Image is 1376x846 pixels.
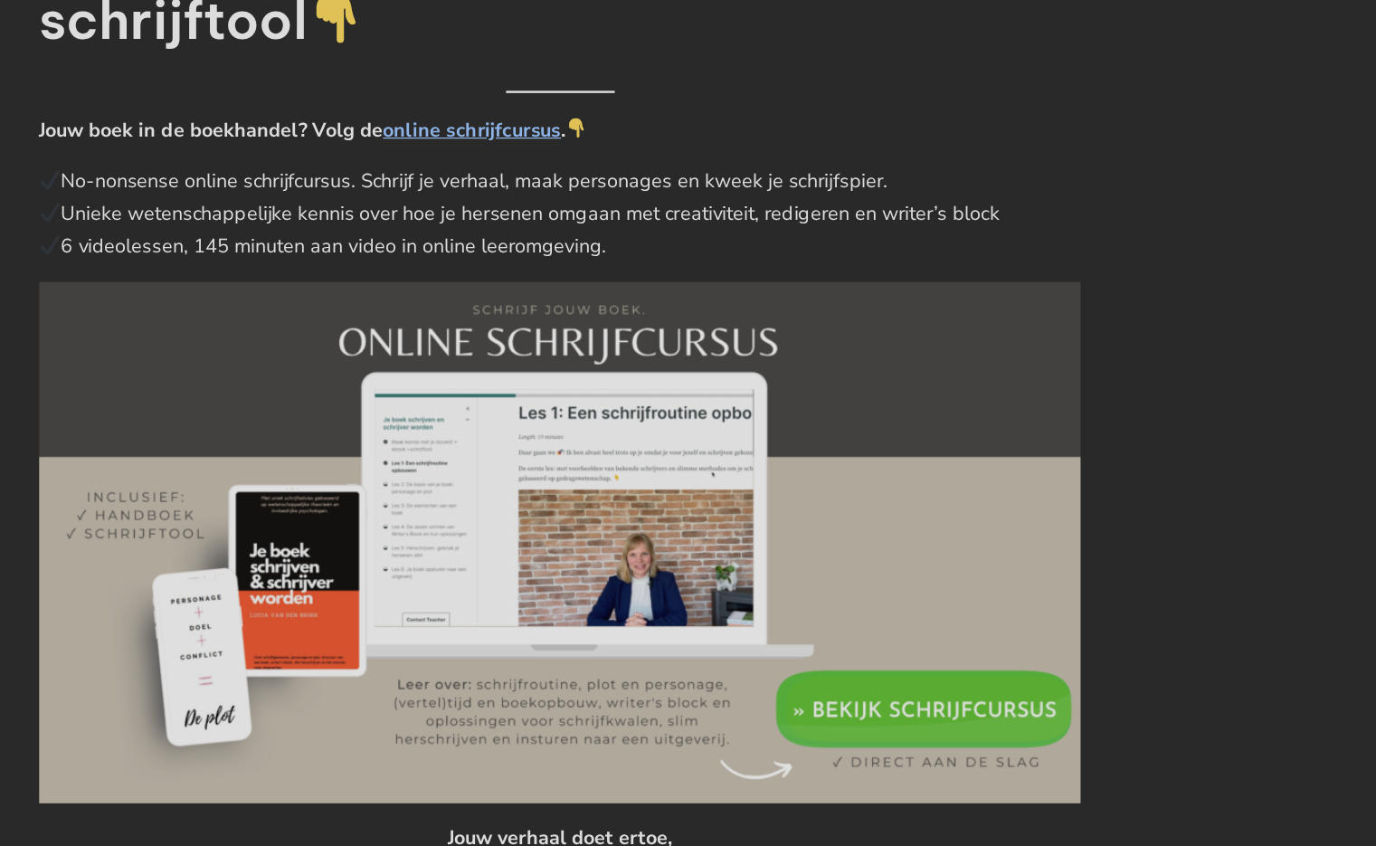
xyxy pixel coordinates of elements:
[480,133,524,176] img: 👇
[255,309,271,326] img: ✔️
[254,72,1123,185] h2: Meer over het schrijven van een boek + schrijftool
[255,282,271,299] img: ✔️
[254,3,1123,56] p: Natuurlijk is er niet één waarheid over hoe de structuur van een boek moet zijn, maar ik hoop dat...
[541,238,689,260] a: online schrijfcursus
[254,238,693,260] strong: Jouw boek in de boekhandel? Volg de .
[694,239,710,255] img: 👇
[255,337,271,353] img: ✔️
[254,279,1123,359] p: No-nonsense online schrijfcursus. Schrijf je verhaal, maak personages en kweek je schrijfspier. U...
